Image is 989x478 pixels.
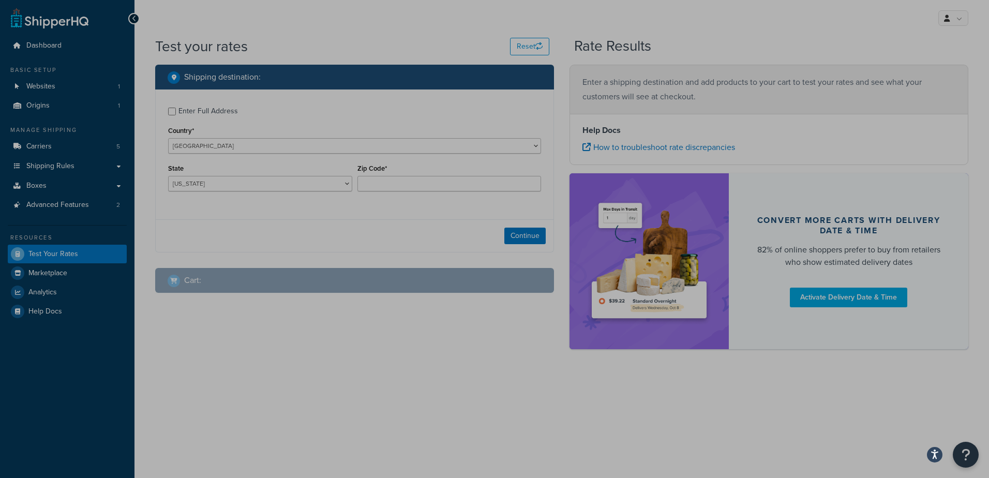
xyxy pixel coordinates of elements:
span: 1 [118,101,120,110]
span: 2 [116,201,120,210]
span: Shipping Rules [26,162,74,171]
label: Zip Code* [357,165,387,172]
p: Enter a shipping destination and add products to your cart to test your rates and see what your c... [582,75,955,104]
a: Advanced Features2 [8,196,127,215]
li: Carriers [8,137,127,156]
h2: Rate Results [574,38,651,54]
a: Activate Delivery Date & Time [790,288,907,307]
label: State [168,165,184,172]
img: feature-image-ddt-36eae7f7280da8017bfb280eaccd9c446f90b1fe08728e4019434db127062ab4.png [585,189,713,333]
li: Origins [8,96,127,115]
span: Test Your Rates [28,250,78,259]
a: Origins1 [8,96,127,115]
a: Dashboard [8,36,127,55]
div: Basic Setup [8,66,127,74]
div: Resources [8,233,127,242]
span: Carriers [26,142,52,151]
h1: Test your rates [155,36,248,56]
span: Analytics [28,288,57,297]
li: Websites [8,77,127,96]
a: Carriers5 [8,137,127,156]
span: Marketplace [28,269,67,278]
a: Shipping Rules [8,157,127,176]
div: 82% of online shoppers prefer to buy from retailers who show estimated delivery dates [754,244,943,268]
span: Dashboard [26,41,62,50]
span: Help Docs [28,307,62,316]
span: Boxes [26,182,47,190]
h2: Cart : [184,276,201,285]
a: Boxes [8,176,127,196]
label: Country* [168,127,194,135]
h4: Help Docs [582,124,955,137]
span: Websites [26,82,55,91]
div: Manage Shipping [8,126,127,135]
span: 5 [116,142,120,151]
span: Origins [26,101,50,110]
span: 1 [118,82,120,91]
div: Convert more carts with delivery date & time [754,215,943,236]
input: Enter Full Address [168,108,176,115]
h2: Shipping destination : [184,72,261,82]
a: Analytics [8,283,127,302]
a: Marketplace [8,264,127,282]
button: Reset [510,38,549,55]
button: Open Resource Center [953,442,979,468]
button: Continue [504,228,546,244]
div: Enter Full Address [178,104,238,118]
li: Advanced Features [8,196,127,215]
span: Advanced Features [26,201,89,210]
a: How to troubleshoot rate discrepancies [582,141,735,153]
a: Websites1 [8,77,127,96]
a: Help Docs [8,302,127,321]
a: Test Your Rates [8,245,127,263]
